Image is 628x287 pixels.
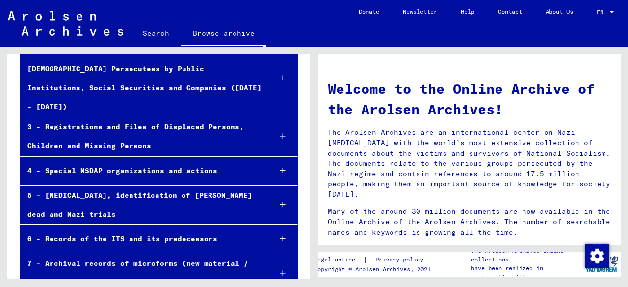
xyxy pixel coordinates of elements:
img: yv_logo.png [583,252,620,276]
p: Many of the around 30 million documents are now available in the Online Archive of the Arolsen Ar... [328,207,611,237]
div: 3 - Registrations and Files of Displaced Persons, Children and Missing Persons [20,117,263,156]
span: EN [597,9,607,16]
p: The Arolsen Archives are an international center on Nazi [MEDICAL_DATA] with the world’s most ext... [328,128,611,200]
p: have been realized in partnership with [471,264,583,282]
p: Copyright © Arolsen Archives, 2021 [314,265,435,274]
a: Search [131,22,181,45]
img: Arolsen_neg.svg [8,11,123,36]
div: 5 - [MEDICAL_DATA], identification of [PERSON_NAME] dead and Nazi trials [20,186,263,224]
img: Change consent [585,244,609,268]
div: 2 - Registration of [DEMOGRAPHIC_DATA] and [DEMOGRAPHIC_DATA] Persecutees by Public Institutions,... [20,40,263,117]
a: Browse archive [181,22,266,47]
a: Privacy policy [367,255,435,265]
div: 4 - Special NSDAP organizations and actions [20,161,263,181]
p: The Arolsen Archives online collections [471,246,583,264]
div: | [314,255,435,265]
a: Legal notice [314,255,363,265]
div: 6 - Records of the ITS and its predecessors [20,230,263,249]
h1: Welcome to the Online Archive of the Arolsen Archives! [328,78,611,120]
p: In [DATE], our Online Archive received the European Heritage Award / Europa Nostra Award 2020, Eu... [328,244,611,275]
